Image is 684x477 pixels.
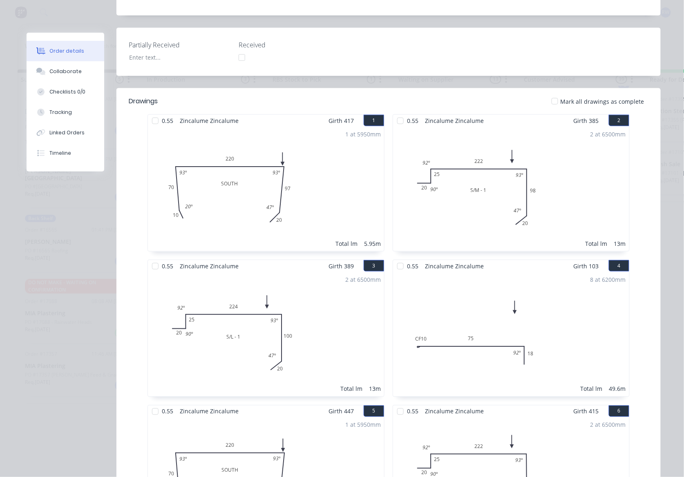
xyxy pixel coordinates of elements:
div: Timeline [49,149,71,157]
span: Girth 417 [329,115,354,127]
span: Zincalume Zincalume [422,406,487,417]
div: 49.6m [609,385,626,393]
span: Girth 389 [329,260,354,272]
div: Total lm [335,239,358,248]
div: 2 at 6500mm [590,130,626,138]
div: 5.95m [364,239,381,248]
button: 2 [609,115,629,126]
span: 0.55 [159,260,177,272]
button: Timeline [27,143,104,163]
div: Total lm [581,385,603,393]
div: Collaborate [49,68,82,75]
span: Zincalume Zincalume [177,406,242,417]
button: 1 [364,115,384,126]
label: Partially Received [129,40,231,50]
div: S/M - 12025222982090º92º93º47º2 at 6500mmTotal lm13m [393,127,629,251]
div: Checklists 0/0 [49,88,85,96]
button: Order details [27,41,104,61]
div: Drawings [129,96,158,106]
div: Order details [49,47,84,55]
span: Girth 415 [574,406,599,417]
div: Total lm [586,239,608,248]
span: Zincalume Zincalume [177,115,242,127]
span: Girth 103 [574,260,599,272]
button: 4 [609,260,629,272]
span: 0.55 [404,260,422,272]
div: 13m [369,385,381,393]
button: Linked Orders [27,123,104,143]
div: 0CF10751892º8 at 6200mmTotal lm49.6m [393,272,629,397]
div: S/L - 120252241002090º92º93º47º2 at 6500mmTotal lm13m [148,272,384,397]
button: Collaborate [27,61,104,82]
button: 6 [609,406,629,417]
button: 5 [364,406,384,417]
span: Zincalume Zincalume [422,260,487,272]
span: Mark all drawings as complete [561,97,644,106]
button: Tracking [27,102,104,123]
div: 1 at 5950mm [345,421,381,429]
div: Total lm [340,385,362,393]
span: Zincalume Zincalume [177,260,242,272]
div: 8 at 6200mm [590,275,626,284]
span: Girth 447 [329,406,354,417]
div: 2 at 6500mm [590,421,626,429]
button: 3 [364,260,384,272]
span: 0.55 [159,115,177,127]
div: 2 at 6500mm [345,275,381,284]
div: Linked Orders [49,129,85,136]
div: Tracking [49,109,72,116]
span: 0.55 [159,406,177,417]
span: Girth 385 [574,115,599,127]
div: SOUTH1070220972020º93º93º47º1 at 5950mmTotal lm5.95m [148,127,384,251]
button: Checklists 0/0 [27,82,104,102]
span: 0.55 [404,406,422,417]
div: 1 at 5950mm [345,130,381,138]
label: Received [239,40,341,50]
span: Zincalume Zincalume [422,115,487,127]
div: 13m [614,239,626,248]
span: 0.55 [404,115,422,127]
